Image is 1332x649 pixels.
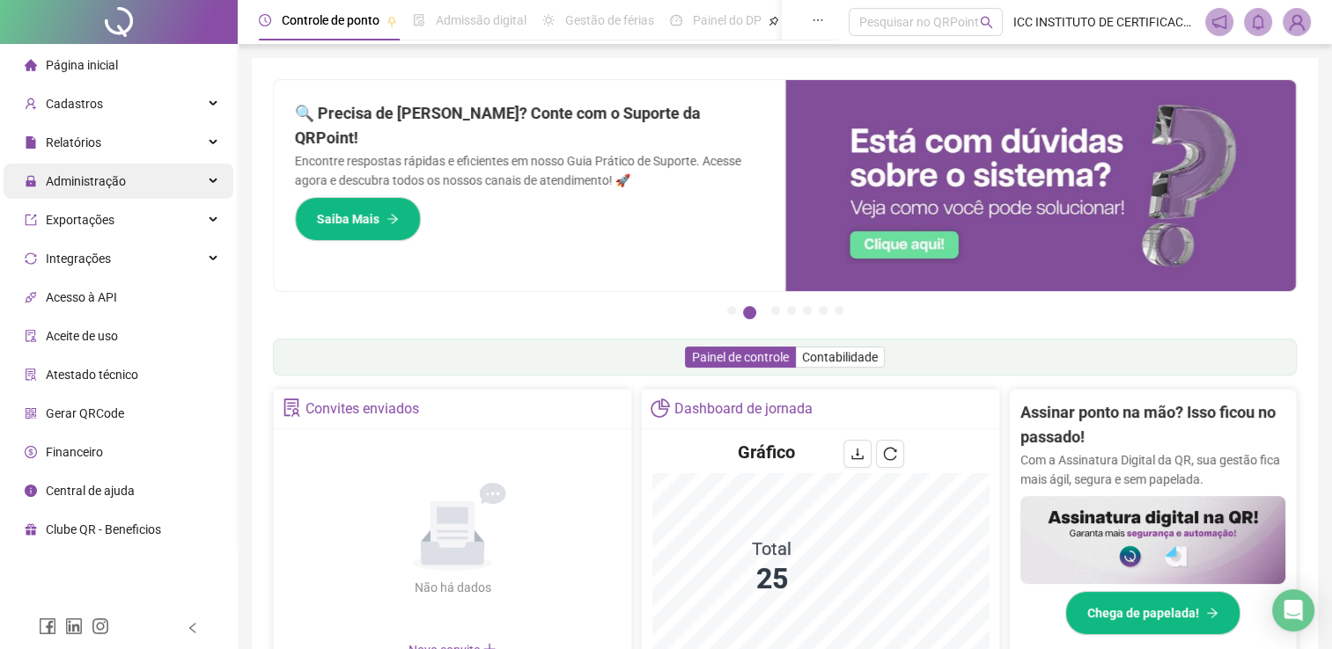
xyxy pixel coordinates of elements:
[565,13,654,27] span: Gestão de férias
[295,151,764,190] p: Encontre respostas rápidas e eficientes em nosso Guia Prático de Suporte. Acesse agora e descubra...
[1020,450,1285,489] p: Com a Assinatura Digital da QR, sua gestão fica mais ágil, segura e sem papelada.
[542,14,555,26] span: sun
[771,306,780,315] button: 3
[692,350,789,364] span: Painel de controle
[46,135,101,149] span: Relatórios
[25,214,37,226] span: export
[46,174,126,188] span: Administração
[802,350,878,364] span: Contabilidade
[850,447,865,461] span: download
[46,406,124,420] span: Gerar QRCode
[25,252,37,265] span: sync
[25,59,37,71] span: home
[693,13,762,27] span: Painel do DP
[787,306,796,315] button: 4
[46,522,161,536] span: Clube QR - Beneficios
[413,14,425,26] span: file-done
[386,16,397,26] span: pushpin
[386,213,399,225] span: arrow-right
[305,394,419,424] div: Convites enviados
[25,291,37,303] span: api
[835,306,843,315] button: 7
[1013,12,1195,32] span: ICC INSTITUTO DE CERTIFICACOS E CONFORMIDADES LTDA
[46,329,118,343] span: Aceite de uso
[1250,14,1266,30] span: bell
[25,523,37,536] span: gift
[670,14,682,26] span: dashboard
[785,80,1297,291] img: banner%2F0cf4e1f0-cb71-40ef-aa93-44bd3d4ee559.png
[295,197,421,241] button: Saiba Mais
[46,368,138,382] span: Atestado técnico
[295,101,764,151] h2: 🔍 Precisa de [PERSON_NAME]? Conte com o Suporte da QRPoint!
[1272,589,1314,631] div: Open Intercom Messenger
[674,394,813,424] div: Dashboard de jornada
[651,398,669,417] span: pie-chart
[39,617,56,635] span: facebook
[92,617,109,635] span: instagram
[187,622,199,634] span: left
[25,485,37,497] span: info-circle
[819,306,828,315] button: 6
[727,306,736,315] button: 1
[25,175,37,187] span: lock
[46,445,103,459] span: Financeiro
[803,306,812,315] button: 5
[46,58,118,72] span: Página inicial
[372,578,534,597] div: Não há dados
[259,14,271,26] span: clock-circle
[283,398,301,417] span: solution
[282,13,379,27] span: Controle de ponto
[1087,603,1199,623] span: Chega de papelada!
[436,13,526,27] span: Admissão digital
[25,330,37,342] span: audit
[25,407,37,419] span: qrcode
[1211,14,1227,30] span: notification
[1284,9,1310,35] img: 73766
[25,136,37,149] span: file
[317,209,379,229] span: Saiba Mais
[65,617,83,635] span: linkedin
[46,252,111,266] span: Integrações
[25,98,37,110] span: user-add
[46,290,117,304] span: Acesso à API
[1020,400,1285,450] h2: Assinar ponto na mão? Isso ficou no passado!
[883,447,897,461] span: reload
[25,368,37,381] span: solution
[1020,496,1285,584] img: banner%2F02c71560-61a6-44d4-94b9-c8ab97240462.png
[1065,591,1240,635] button: Chega de papelada!
[25,446,37,458] span: dollar
[46,213,114,227] span: Exportações
[812,14,824,26] span: ellipsis
[46,484,135,498] span: Central de ajuda
[46,97,103,111] span: Cadastros
[1206,607,1218,619] span: arrow-right
[738,440,795,464] h4: Gráfico
[769,16,779,26] span: pushpin
[980,16,993,29] span: search
[743,306,756,319] button: 2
